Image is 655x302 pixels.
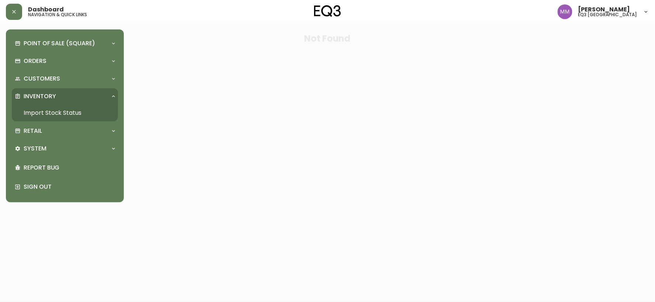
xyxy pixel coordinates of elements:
[578,7,630,13] span: [PERSON_NAME]
[578,13,637,17] h5: eq3 [GEOGRAPHIC_DATA]
[12,104,118,121] a: Import Stock Status
[24,164,115,172] p: Report Bug
[12,177,118,196] div: Sign Out
[28,7,64,13] span: Dashboard
[24,145,46,153] p: System
[12,123,118,139] div: Retail
[24,39,95,47] p: Point of Sale (Square)
[24,57,46,65] p: Orders
[24,75,60,83] p: Customers
[12,158,118,177] div: Report Bug
[314,5,341,17] img: logo
[24,183,115,191] p: Sign Out
[24,92,56,100] p: Inventory
[12,35,118,51] div: Point of Sale (Square)
[12,71,118,87] div: Customers
[12,53,118,69] div: Orders
[24,127,42,135] p: Retail
[12,88,118,104] div: Inventory
[28,13,87,17] h5: navigation & quick links
[12,141,118,157] div: System
[558,4,572,19] img: b124d21e3c5b19e4a2f2a57376a9c201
